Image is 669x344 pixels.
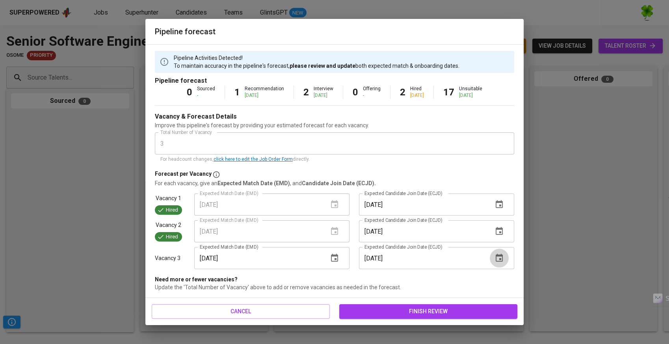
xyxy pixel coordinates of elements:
div: Recommendation [245,86,284,99]
div: [DATE] [314,92,333,99]
p: For each vacancy, give an , and [155,179,514,187]
p: Vacancy 2 [155,221,182,229]
p: Pipeline forecast [155,76,514,86]
div: - [197,92,215,99]
b: please review and update [290,63,355,69]
div: Sourced [197,86,215,99]
div: Offering [363,86,381,99]
p: For headcount changes, directly. [160,156,509,164]
p: Vacancy 1 [155,194,182,202]
div: Interview [314,86,333,99]
div: - [363,92,381,99]
a: click here to edit the Job Order Form [214,156,293,162]
p: Vacancy & Forecast Details [155,112,237,121]
b: Candidate Join Date (ECJD). [302,180,376,186]
div: Unsuitable [459,86,482,99]
p: Update the 'Total Number of Vacancy' above to add or remove vacancies as needed in the forecast. [155,283,514,291]
h6: Pipeline forecast [155,25,514,38]
div: [DATE] [245,92,284,99]
span: Hired [163,206,181,214]
b: 17 [443,87,454,98]
b: 2 [400,87,405,98]
button: cancel [152,304,330,319]
b: 1 [234,87,240,98]
button: finish review [339,304,517,319]
div: [DATE] [410,92,424,99]
div: Hired [410,86,424,99]
p: Vacancy 3 [155,254,180,262]
p: Forecast per Vacancy [155,170,212,179]
span: finish review [346,307,511,316]
p: Improve this pipeline's forecast by providing your estimated forecast for each vacancy. [155,121,514,129]
span: cancel [158,307,323,316]
div: [DATE] [459,92,482,99]
p: Pipeline Activities Detected! To maintain accuracy in the pipeline's forecast, both expected matc... [174,54,459,70]
span: Hired [163,233,181,241]
b: 0 [353,87,358,98]
p: Need more or fewer vacancies? [155,275,514,283]
b: 2 [303,87,309,98]
b: Expected Match Date (EMD) [217,180,290,186]
b: 0 [187,87,192,98]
